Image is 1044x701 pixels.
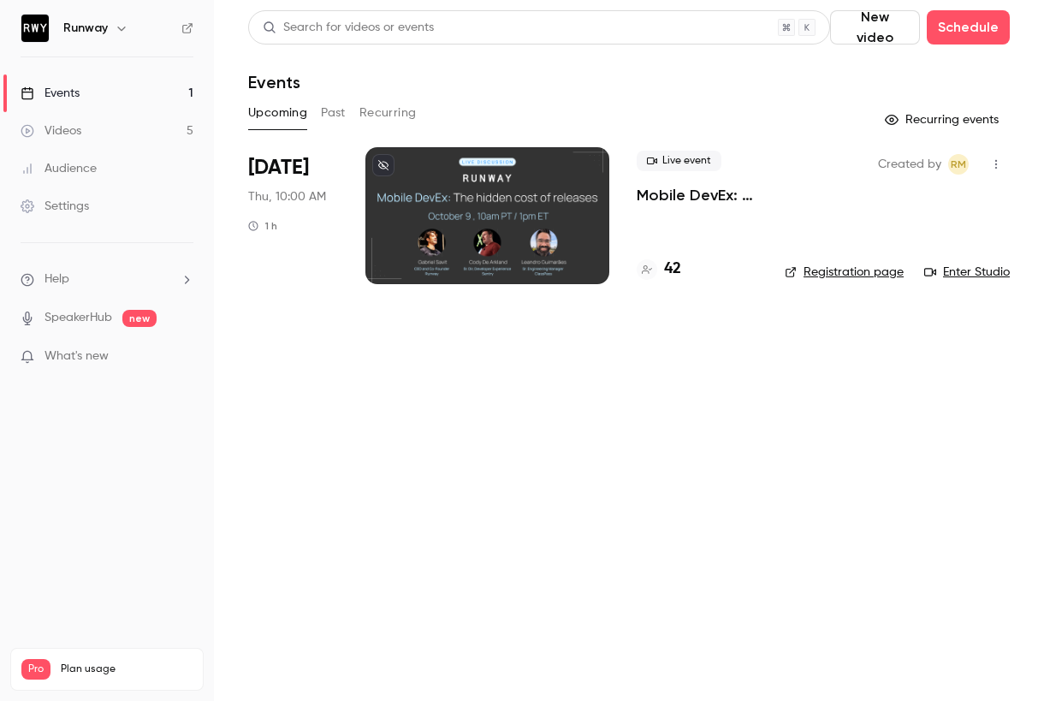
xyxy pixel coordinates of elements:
span: [DATE] [248,154,309,181]
div: 1 h [248,219,277,233]
span: Created by [878,154,941,175]
span: Help [44,270,69,288]
button: Past [321,99,346,127]
a: 42 [637,258,681,281]
h1: Events [248,72,300,92]
a: Mobile DevEx: The true cost of mobile releases [637,185,757,205]
button: New video [830,10,920,45]
div: Events [21,85,80,102]
div: Oct 9 Thu, 1:00 PM (America/New York) [248,147,338,284]
div: Audience [21,160,97,177]
span: Thu, 10:00 AM [248,188,326,205]
span: Live event [637,151,721,171]
span: RM [951,154,966,175]
a: SpeakerHub [44,309,112,327]
div: Videos [21,122,81,140]
button: Schedule [927,10,1010,45]
span: Pro [21,659,50,680]
span: Plan usage [61,662,193,676]
button: Recurring [359,99,417,127]
h4: 42 [664,258,681,281]
a: Enter Studio [924,264,1010,281]
div: Search for videos or events [263,19,434,37]
span: Riley Maguire [948,154,969,175]
a: Registration page [785,264,904,281]
span: new [122,310,157,327]
li: help-dropdown-opener [21,270,193,288]
img: Runway [21,15,49,42]
span: What's new [44,348,109,365]
button: Upcoming [248,99,307,127]
div: Settings [21,198,89,215]
h6: Runway [63,20,108,37]
iframe: Noticeable Trigger [173,349,193,365]
button: Recurring events [877,106,1010,134]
